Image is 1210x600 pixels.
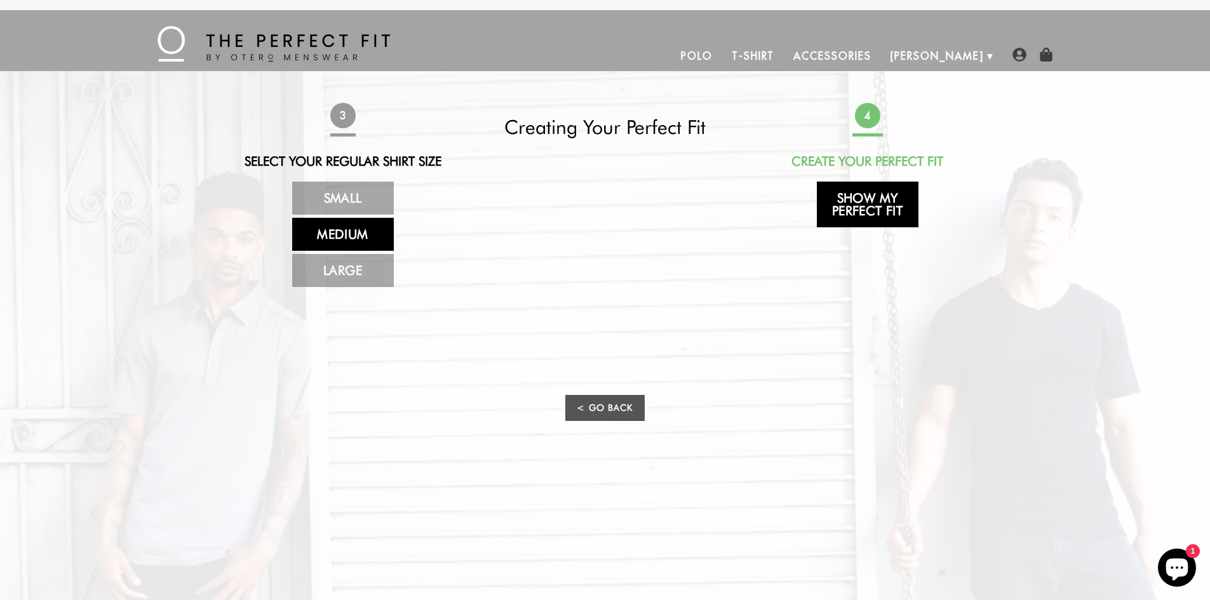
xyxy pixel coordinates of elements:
img: user-account-icon.png [1012,48,1026,62]
span: 3 [328,102,357,130]
a: Small [292,182,394,215]
img: shopping-bag-icon.png [1039,48,1053,62]
a: Show My Perfect Fit [817,182,918,227]
a: [PERSON_NAME] [881,41,993,71]
span: 4 [853,102,882,130]
inbox-online-store-chat: Shopify online store chat [1154,549,1200,590]
a: Accessories [784,41,880,71]
img: The Perfect Fit - by Otero Menswear - Logo [158,26,390,62]
a: < Go Back [565,395,644,421]
a: T-Shirt [722,41,784,71]
a: Large [292,254,394,287]
h2: Creating Your Perfect Fit [493,116,718,138]
a: Polo [671,41,722,71]
h2: Create Your Perfect Fit [755,154,980,169]
h2: Select Your Regular Shirt Size [231,154,455,169]
a: Medium [292,218,394,251]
